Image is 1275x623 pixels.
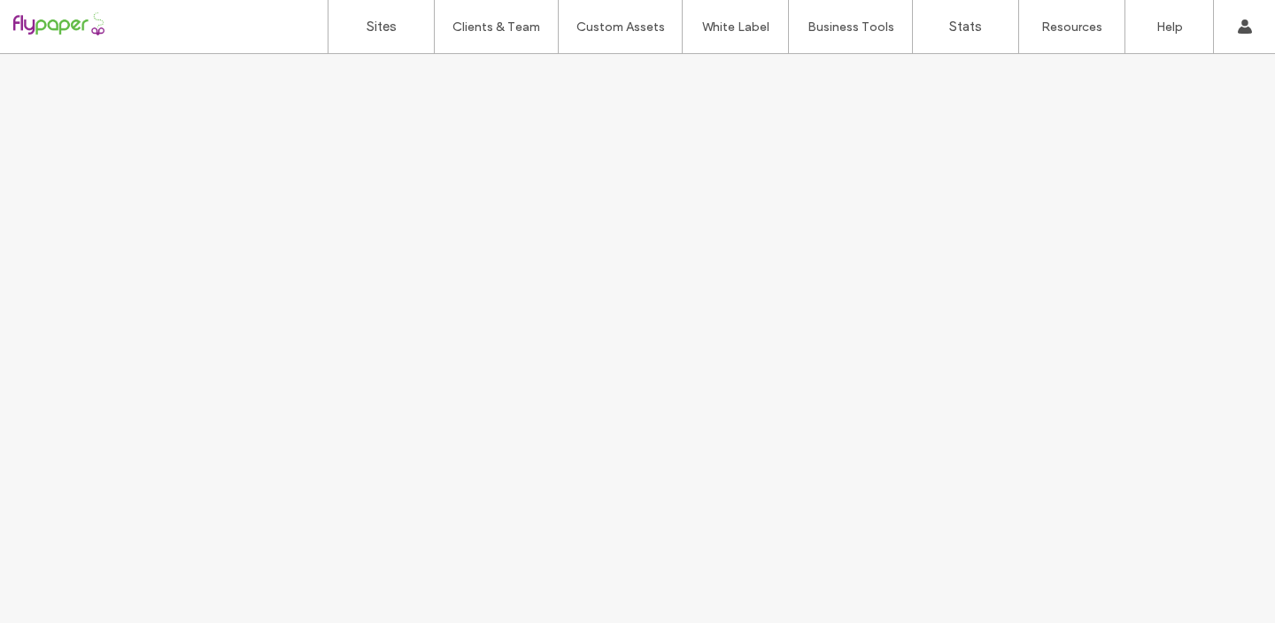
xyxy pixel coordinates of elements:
label: Resources [1041,19,1102,35]
label: Custom Assets [576,19,665,35]
label: Clients & Team [452,19,540,35]
label: Business Tools [807,19,894,35]
label: White Label [702,19,769,35]
label: Stats [949,19,982,35]
label: Sites [367,19,397,35]
label: Help [1156,19,1183,35]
